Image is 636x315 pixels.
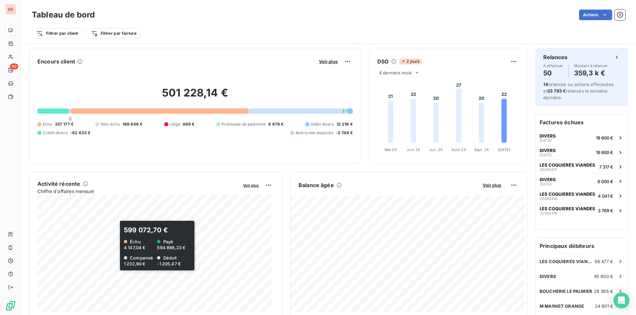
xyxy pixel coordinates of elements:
span: Échu [43,121,52,127]
span: [DATE] [540,182,552,186]
span: Voir plus [319,59,338,64]
h6: Balance âgée [298,181,334,189]
span: 19 800 € [596,135,613,140]
button: DIVERS[DATE]6 000 € [536,174,628,188]
span: DIVERS [540,133,556,138]
span: 14 [543,82,548,87]
h6: Encours client [37,58,75,65]
span: Chiffre d'affaires mensuel [37,188,238,195]
span: Montant à relancer [574,64,608,68]
h4: 50 [543,68,563,78]
span: 6 000 € [598,179,613,184]
span: Voir plus [483,182,501,188]
span: Promesse de paiement [222,121,266,127]
tspan: Sept. 25 [474,147,489,152]
span: LES COQUIERES VIANDES [540,259,595,264]
tspan: Juil. 25 [429,147,443,152]
span: 50 [10,63,18,69]
span: 6 derniers mois [379,70,412,75]
button: DIVERS[DATE]19 800 € [536,145,628,159]
button: Filtrer par client [32,28,82,39]
span: 4 041 € [598,193,613,199]
span: 19 800 € [596,150,613,155]
span: 2 jours [399,59,421,64]
tspan: Juin 25 [406,147,420,152]
span: Voir plus [243,183,259,188]
h4: 359,3 k € [574,68,608,78]
h6: Factures échues [536,114,628,130]
span: 45 600 € [594,274,613,279]
button: Voir plus [317,59,340,64]
span: 59 477 € [595,259,613,264]
button: Actions [579,10,612,20]
h6: Activité récente [37,180,80,188]
button: LES COQUIERES VIANDES250904193 769 € [536,203,628,217]
button: DIVERS[DATE]19 800 € [536,130,628,145]
div: GS [5,4,16,15]
span: 357 177 € [55,121,74,127]
button: Filtrer par facture [86,28,141,39]
button: Voir plus [481,182,503,188]
span: 33 783 € [547,88,566,94]
span: 25090417 [540,168,557,172]
span: -2 749 € [336,130,353,136]
tspan: [DATE] [498,147,510,152]
tspan: Août 25 [451,147,466,152]
span: -62 633 € [70,130,90,136]
span: Avoirs non associés [295,130,333,136]
span: 25090418 [540,197,557,201]
span: Litige [170,121,180,127]
span: 6 679 € [268,121,284,127]
button: LES COQUIERES VIANDES250904184 041 € [536,188,628,203]
span: 28 365 € [594,289,613,294]
h6: Relances [543,53,567,61]
span: 7 317 € [599,164,613,170]
button: Voir plus [241,182,261,188]
span: LES COQUIERES VIANDES [540,206,595,211]
span: DIVERS [540,148,556,153]
span: 25090419 [540,211,557,215]
span: 669 € [183,121,195,127]
span: Débit divers [311,121,334,127]
span: À effectuer [543,64,563,68]
span: Non-échu [101,121,120,127]
span: 24 801 € [595,303,613,309]
span: DIVERS [540,274,556,279]
div: Open Intercom Messenger [613,293,629,308]
span: 12 219 € [337,121,353,127]
span: [DATE] [540,138,552,142]
img: Logo LeanPay [5,300,16,311]
h6: DSO [377,58,389,65]
span: [DATE] [540,153,552,157]
span: LES COQUIERES VIANDES [540,162,595,168]
span: LES COQUIERES VIANDES [540,191,595,197]
span: 0 [69,116,72,121]
span: 3 769 € [598,208,613,213]
span: Crédit divers [43,130,68,136]
h6: Principaux débiteurs [536,238,628,254]
span: BOUCHERIE LE PALMIER [540,289,592,294]
tspan: Mai 25 [385,147,397,152]
span: M MARKET ORANGE [540,303,584,309]
span: 189 866 € [123,121,142,127]
span: DIVERS [540,177,556,182]
h3: Tableau de bord [32,9,95,21]
h2: 501 228,14 € [37,86,353,106]
span: relances ou actions effectuées et relancés la semaine dernière. [543,82,613,100]
button: LES COQUIERES VIANDES250904177 317 € [536,159,628,174]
